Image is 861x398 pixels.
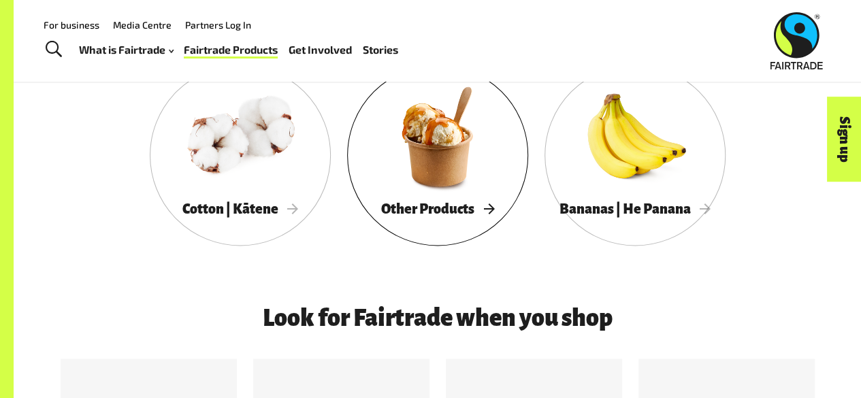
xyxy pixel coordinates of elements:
a: For business [44,19,99,31]
span: Other Products [381,201,494,216]
a: Get Involved [289,40,352,59]
a: What is Fairtrade [79,40,174,59]
a: Media Centre [113,19,172,31]
a: Toggle Search [37,33,70,67]
span: Cotton | Kātene [182,201,298,216]
a: Bananas | He Panana [545,65,726,246]
span: Bananas | He Panana [559,201,711,216]
h3: Look for Fairtrade when you shop [123,305,753,331]
a: Cotton | Kātene [150,65,331,246]
a: Other Products [347,65,528,246]
a: Stories [363,40,398,59]
img: Fairtrade Australia New Zealand logo [770,12,823,69]
a: Fairtrade Products [184,40,278,59]
a: Partners Log In [185,19,251,31]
